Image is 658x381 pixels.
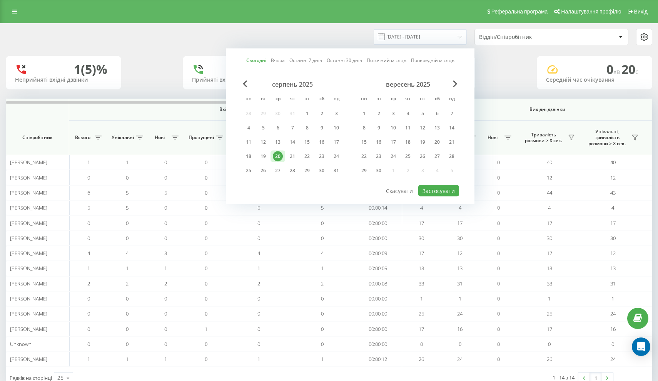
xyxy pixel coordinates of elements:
div: ср 17 вер 2025 р. [386,136,401,148]
span: [PERSON_NAME] [10,280,47,287]
a: Сьогодні [246,57,266,64]
a: Попередній місяць [411,57,454,64]
div: чт 25 вер 2025 р. [401,151,415,162]
div: 4 [244,123,254,133]
div: 27 [273,166,283,176]
div: Неприйняті вхідні дзвінки [15,77,112,83]
span: Тривалість розмови > Х сек. [521,132,566,144]
div: нд 3 серп 2025 р. [329,108,344,119]
span: 0 [497,159,500,166]
span: 5 [87,204,90,211]
span: 2 [87,280,90,287]
span: 17 [547,250,552,257]
span: 1 [459,295,461,302]
div: вт 2 вер 2025 р. [371,108,386,119]
div: серпень 2025 [241,81,344,88]
div: 2 [374,109,384,119]
div: пн 4 серп 2025 р. [241,122,256,134]
button: Застосувати [418,185,459,196]
div: пн 18 серп 2025 р. [241,151,256,162]
span: 12 [457,250,463,257]
td: 00:00:05 [354,261,402,276]
span: 0 [205,280,207,287]
span: 0 [321,295,324,302]
span: 5 [257,204,260,211]
span: [PERSON_NAME] [10,174,47,181]
div: Відділ/Співробітник [479,34,571,40]
span: 3 [164,250,167,257]
span: 31 [457,280,463,287]
div: 1 [302,109,312,119]
span: [PERSON_NAME] [10,204,47,211]
span: 0 [205,250,207,257]
span: 13 [457,265,463,272]
span: 17 [610,220,616,227]
div: 5 [418,109,428,119]
div: 29 [302,166,312,176]
span: 0 [321,220,324,227]
span: 20 [621,61,638,77]
span: Нові [483,134,502,141]
div: 31 [331,166,341,176]
div: чт 14 серп 2025 р. [285,136,300,148]
td: 00:00:00 [354,231,402,246]
div: нд 21 вер 2025 р. [444,136,459,148]
div: 28 [447,151,457,161]
span: 4 [126,250,129,257]
div: нд 28 вер 2025 р. [444,151,459,162]
div: 17 [331,137,341,147]
div: 19 [258,151,268,161]
span: 0 [87,295,90,302]
div: пт 26 вер 2025 р. [415,151,430,162]
span: 6 [87,189,90,196]
span: 4 [321,250,324,257]
span: Унікальні [112,134,134,141]
span: 0 [126,295,129,302]
td: 00:00:00 [354,291,402,306]
div: чт 7 серп 2025 р. [285,122,300,134]
div: 24 [388,151,398,161]
div: 9 [317,123,327,133]
span: 2 [164,280,167,287]
div: 16 [317,137,327,147]
div: 6 [273,123,283,133]
div: 7 [447,109,457,119]
div: 10 [331,123,341,133]
div: пн 1 вер 2025 р. [357,108,371,119]
button: Скасувати [382,185,417,196]
div: 25 [244,166,254,176]
span: 0 [205,189,207,196]
div: 18 [403,137,413,147]
span: 4 [459,204,461,211]
div: 10 [388,123,398,133]
div: ср 10 вер 2025 р. [386,122,401,134]
span: 30 [547,235,552,242]
span: 0 [497,235,500,242]
span: 33 [547,280,552,287]
span: 0 [606,61,621,77]
div: 11 [403,123,413,133]
div: 5 [258,123,268,133]
span: 17 [547,220,552,227]
span: 30 [610,235,616,242]
span: 0 [321,310,324,317]
span: 5 [164,189,167,196]
span: 0 [497,280,500,287]
td: 00:00:14 [354,200,402,215]
span: 0 [497,220,500,227]
div: пт 19 вер 2025 р. [415,136,430,148]
span: Пропущені [189,134,214,141]
span: 0 [126,235,129,242]
div: пт 29 серп 2025 р. [300,165,314,176]
div: нд 7 вер 2025 р. [444,108,459,119]
span: 13 [610,265,616,272]
span: 2 [257,280,260,287]
div: 11 [244,137,254,147]
span: 0 [164,159,167,166]
div: ср 3 вер 2025 р. [386,108,401,119]
span: 17 [457,220,463,227]
span: 1 [321,265,324,272]
span: 4 [611,204,614,211]
span: [PERSON_NAME] [10,159,47,166]
div: 23 [374,151,384,161]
